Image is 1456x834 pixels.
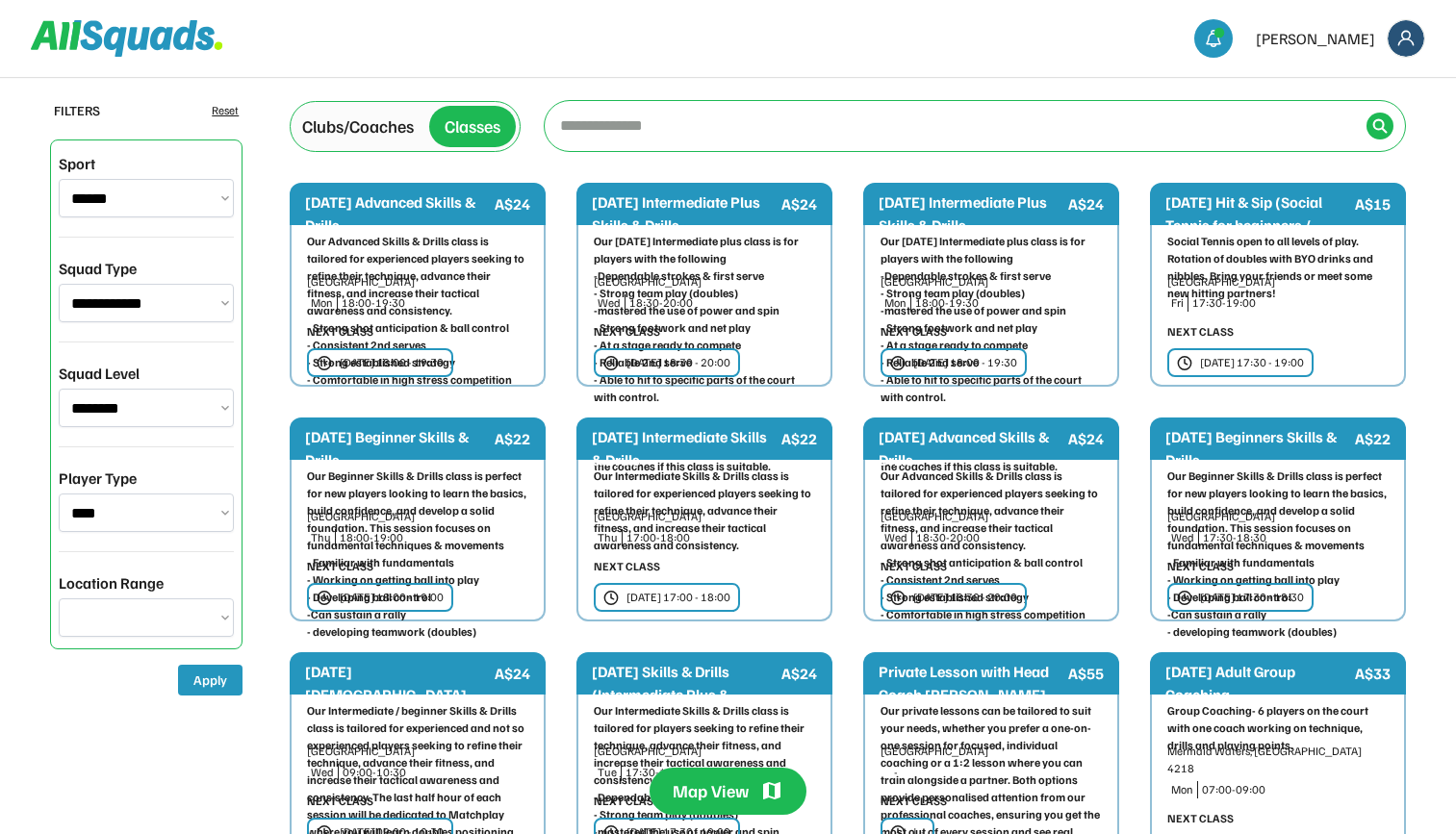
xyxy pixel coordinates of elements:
[1167,233,1389,302] div: Social Tennis open to all levels of play. Rotation of doubles with BYO drinks and nibbles. Bring ...
[307,558,373,575] div: NEXT CLASS
[1167,508,1389,525] div: [GEOGRAPHIC_DATA]
[307,743,528,760] div: [GEOGRAPHIC_DATA]
[881,558,947,575] div: NEXT CLASS
[1355,192,1391,215] div: A$15
[59,257,137,280] div: Squad Type
[884,529,907,546] div: Wed
[879,190,1064,237] div: [DATE] Intermediate Plus Skills & Drills
[1165,190,1351,260] div: [DATE] Hit & Sip (Social Tennis for beginners / Intermediate)
[890,590,906,606] img: clock.svg
[1167,323,1234,341] div: NEXT CLASS
[603,590,619,606] img: clock.svg
[1177,590,1192,606] img: clock.svg
[890,355,906,371] img: clock.svg
[594,273,815,291] div: [GEOGRAPHIC_DATA]
[1068,192,1104,215] div: A$24
[1165,425,1351,471] div: [DATE] Beginners Skills & Drills
[626,764,815,781] div: 17:30-19:00
[1171,529,1194,546] div: Wed
[317,590,332,606] img: clock.svg
[1192,294,1389,312] div: 17:30-19:00
[881,273,1102,291] div: [GEOGRAPHIC_DATA]
[881,743,1102,760] div: [GEOGRAPHIC_DATA]
[673,779,749,803] div: Map View
[307,508,528,525] div: [GEOGRAPHIC_DATA]
[1200,354,1304,371] div: [DATE] 17:30 - 19:00
[1068,427,1104,450] div: A$24
[592,190,778,237] div: [DATE] Intermediate Plus Skills & Drills
[1167,468,1389,641] div: Our Beginner Skills & Drills class is perfect for new players looking to learn the basics, build ...
[1256,27,1375,50] div: [PERSON_NAME]
[305,660,491,729] div: [DATE] [DEMOGRAPHIC_DATA] Group Lesson + Matchplay
[1167,558,1234,575] div: NEXT CLASS
[311,529,331,546] div: Thu
[1171,294,1184,312] div: Fri
[592,425,778,471] div: [DATE] Intermediate Skills & Drills
[598,294,621,312] div: Wed
[881,323,947,341] div: NEXT CLASS
[1167,273,1389,291] div: [GEOGRAPHIC_DATA]
[879,660,1064,706] div: Private Lesson with Head Coach [PERSON_NAME]
[598,764,617,781] div: Tue
[54,100,100,120] div: FILTERS
[1355,662,1391,685] div: A$33
[307,323,373,341] div: NEXT CLASS
[894,764,1102,781] div: -
[495,662,530,685] div: A$24
[594,468,815,554] div: Our Intermediate Skills & Drills class is tailored for experienced players seeking to refine thei...
[342,294,528,312] div: 18:00-19:30
[59,152,95,175] div: Sport
[594,323,660,341] div: NEXT CLASS
[592,660,778,729] div: [DATE] Skills & Drills (Intermediate Plus & Intermediate)
[59,571,164,594] div: Location Range
[495,427,530,450] div: A$22
[340,529,528,546] div: 18:00-19:00
[1200,589,1304,606] div: [DATE] 17:30 - 18:30
[594,558,660,575] div: NEXT CLASS
[626,529,815,546] div: 17:00-18:00
[594,233,815,475] div: Our [DATE] Intermediate plus class is for players with the following -Dependable strokes & first ...
[1177,355,1192,371] img: clock.svg
[495,192,530,215] div: A$24
[340,589,444,606] div: [DATE] 18:00 - 19:00
[1372,118,1388,134] img: Icon%20%2838%29.svg
[311,764,334,781] div: Wed
[305,425,491,471] div: [DATE] Beginner Skills & Drills
[445,114,500,139] div: Classes
[881,468,1102,623] div: Our Advanced Skills & Drills class is tailored for experienced players seeking to refine their te...
[340,354,444,371] div: [DATE] 18:00 - 19:30
[913,589,1017,606] div: [DATE] 18:30 - 20:00
[594,743,815,760] div: [GEOGRAPHIC_DATA]
[884,294,907,312] div: Mon
[1167,810,1234,827] div: NEXT CLASS
[311,294,333,312] div: Mon
[1203,529,1389,546] div: 17:30-18:30
[781,192,817,215] div: A$24
[1167,743,1389,777] div: Mermaid Waters, [GEOGRAPHIC_DATA] 4218
[781,662,817,685] div: A$24
[781,427,817,450] div: A$22
[305,190,491,237] div: [DATE] Advanced Skills & Drills
[307,273,528,291] div: [GEOGRAPHIC_DATA]
[603,355,619,371] img: clock.svg
[626,589,730,606] div: [DATE] 17:00 - 18:00
[307,468,528,641] div: Our Beginner Skills & Drills class is perfect for new players looking to learn the basics, build ...
[59,362,140,385] div: Squad Level
[343,764,528,781] div: 09:00-10:30
[629,294,815,312] div: 18:30-20:00
[881,233,1102,475] div: Our [DATE] Intermediate plus class is for players with the following -Dependable strokes & first ...
[59,467,137,490] div: Player Type
[1068,662,1104,685] div: A$55
[626,354,730,371] div: [DATE] 18:30 - 20:00
[212,102,239,119] div: Reset
[307,233,528,389] div: Our Advanced Skills & Drills class is tailored for experienced players seeking to refine their te...
[1388,20,1424,57] img: Frame%2018.svg
[1165,660,1351,706] div: [DATE] Adult Group Coaching
[1355,427,1391,450] div: A$22
[317,355,332,371] img: clock.svg
[598,529,618,546] div: Thu
[302,114,414,139] div: Clubs/Coaches
[913,354,1017,371] div: [DATE] 18:00 - 19:30
[881,508,1102,525] div: [GEOGRAPHIC_DATA]
[915,294,1102,312] div: 18:00-19:30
